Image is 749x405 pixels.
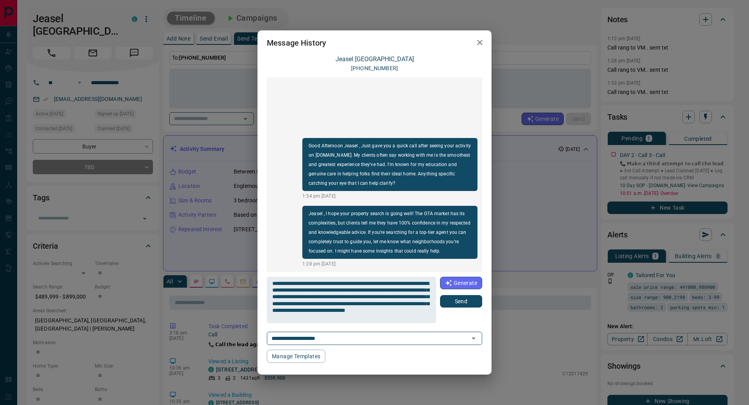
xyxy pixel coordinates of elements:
[335,55,414,63] a: Jeasel [GEOGRAPHIC_DATA]
[257,30,335,55] h2: Message History
[309,209,471,256] p: Jeasel , I hope your property search is going well! The GTA market has its complexities, but clie...
[309,141,471,188] p: Good Afternoon Jeasel , Just gave you a quick call after seeing your activity on [DOMAIN_NAME]. M...
[440,295,482,308] button: Send
[302,260,477,267] p: 1:28 pm [DATE]
[302,193,477,200] p: 1:54 pm [DATE]
[440,277,482,289] button: Generate
[351,64,398,73] p: [PHONE_NUMBER]
[267,350,325,363] button: Manage Templates
[468,333,479,344] button: Open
